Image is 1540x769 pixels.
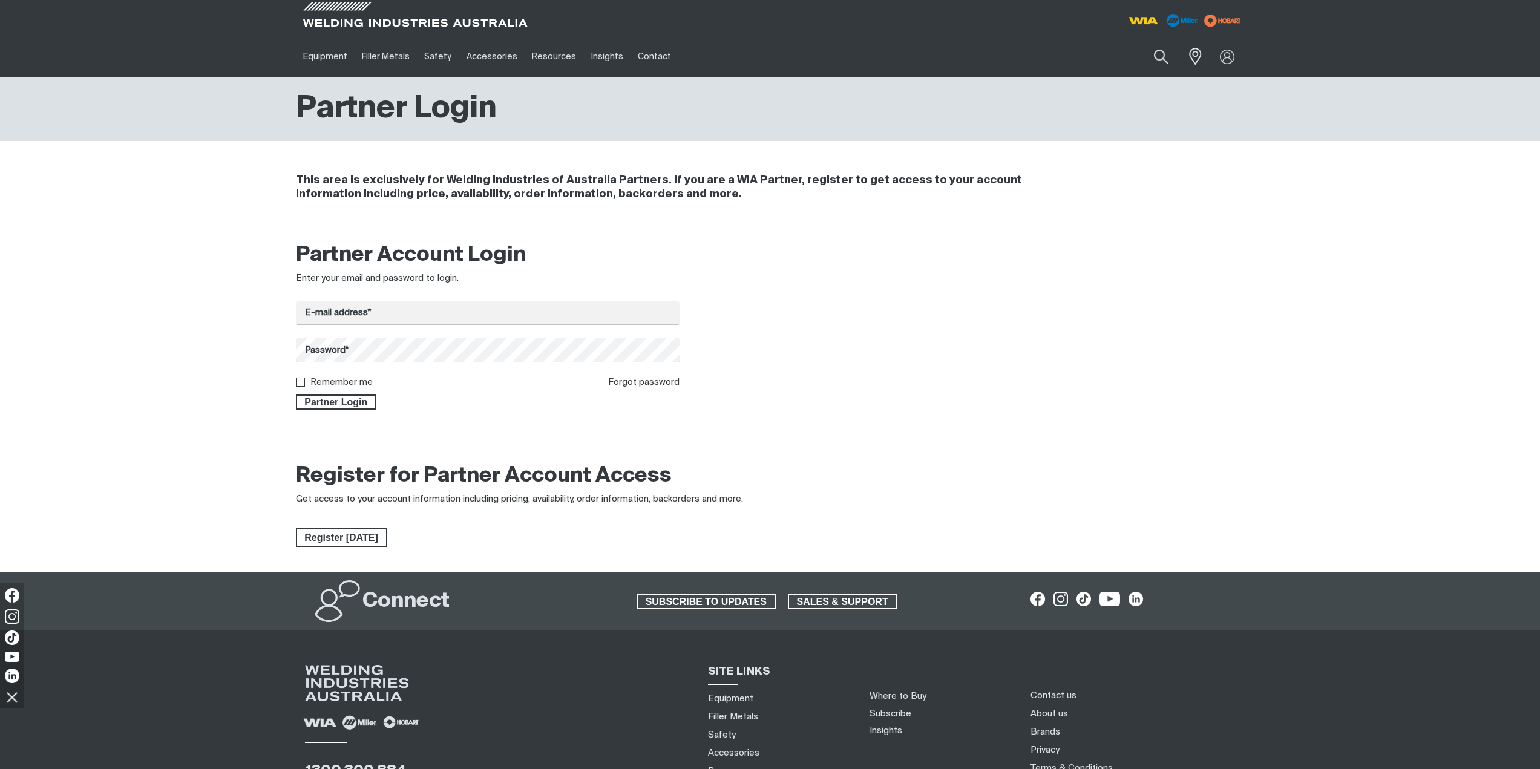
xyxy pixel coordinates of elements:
[296,174,1083,201] h4: This area is exclusively for Welding Industries of Australia Partners. If you are a WIA Partner, ...
[1141,42,1182,71] button: Search products
[5,630,19,645] img: TikTok
[708,710,758,723] a: Filler Metals
[2,687,22,707] img: hide socials
[631,36,678,77] a: Contact
[788,594,897,609] a: SALES & SUPPORT
[297,394,376,410] span: Partner Login
[296,90,497,129] h1: Partner Login
[296,528,387,548] a: Register Today
[5,669,19,683] img: LinkedIn
[708,692,753,705] a: Equipment
[1125,42,1181,71] input: Product name or item number...
[708,666,770,677] span: SITE LINKS
[297,528,386,548] span: Register [DATE]
[296,36,1008,77] nav: Main
[310,378,373,387] label: Remember me
[708,728,736,741] a: Safety
[362,588,450,615] h2: Connect
[637,594,776,609] a: SUBSCRIBE TO UPDATES
[355,36,417,77] a: Filler Metals
[608,378,680,387] a: Forgot password
[5,609,19,624] img: Instagram
[1030,707,1068,720] a: About us
[296,36,355,77] a: Equipment
[1030,744,1060,756] a: Privacy
[870,726,902,735] a: Insights
[638,594,775,609] span: SUBSCRIBE TO UPDATES
[1030,689,1076,702] a: Contact us
[459,36,525,77] a: Accessories
[5,652,19,662] img: YouTube
[296,242,680,269] h2: Partner Account Login
[296,463,672,489] h2: Register for Partner Account Access
[1030,725,1060,738] a: Brands
[870,709,911,718] a: Subscribe
[296,272,680,286] div: Enter your email and password to login.
[708,747,759,759] a: Accessories
[525,36,583,77] a: Resources
[417,36,459,77] a: Safety
[1201,11,1245,30] img: miller
[583,36,630,77] a: Insights
[870,692,926,701] a: Where to Buy
[296,394,377,410] button: Partner Login
[789,594,896,609] span: SALES & SUPPORT
[296,494,743,503] span: Get access to your account information including pricing, availability, order information, backor...
[5,588,19,603] img: Facebook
